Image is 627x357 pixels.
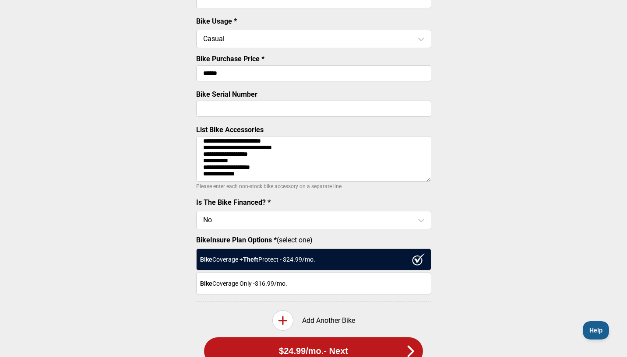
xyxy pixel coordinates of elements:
strong: Bike [200,256,212,263]
label: Bike Purchase Price * [196,55,264,63]
label: List Bike Accessories [196,126,264,134]
strong: Bike [200,280,212,287]
div: Coverage Only - $16.99 /mo. [196,273,431,294]
iframe: Toggle Customer Support [583,321,609,339]
strong: Theft [243,256,258,263]
div: Add Another Bike [196,310,431,331]
label: (select one) [196,236,431,244]
span: /mo. [306,346,324,356]
p: Please enter each non-stock bike accessory on a separate line [196,181,431,192]
img: ux1sgP1Haf775SAghJI38DyDlYP+32lKFAAAAAElFTkSuQmCC [412,253,425,266]
label: Bike Serial Number [196,90,257,98]
strong: BikeInsure Plan Options * [196,236,277,244]
div: Coverage + Protect - $ 24.99 /mo. [196,248,431,270]
label: Bike Usage * [196,17,237,25]
label: Is The Bike Financed? * [196,198,271,206]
